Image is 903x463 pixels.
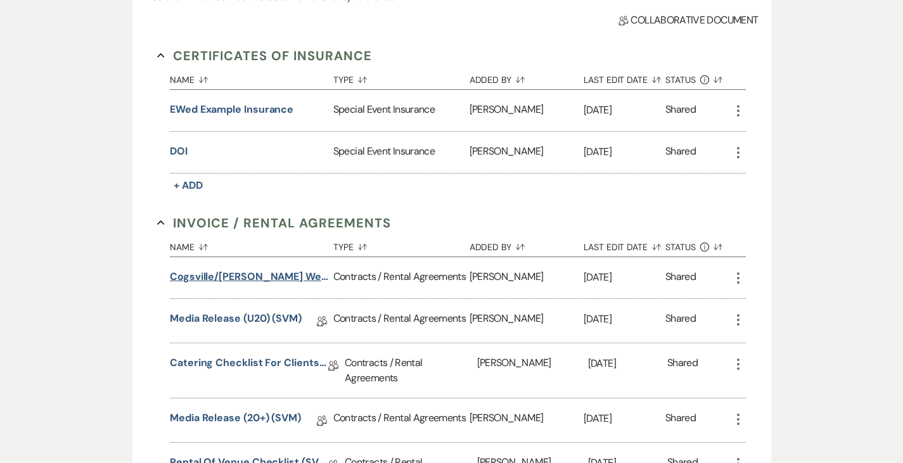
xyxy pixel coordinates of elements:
[584,65,665,89] button: Last Edit Date
[333,398,470,442] div: Contracts / Rental Agreements
[470,132,584,173] div: [PERSON_NAME]
[333,90,470,131] div: Special Event Insurance
[170,355,328,375] a: Catering Checklist for Clients (SVM)
[618,13,758,28] span: Collaborative document
[584,144,665,160] p: [DATE]
[584,269,665,286] p: [DATE]
[470,65,584,89] button: Added By
[665,243,696,251] span: Status
[157,46,372,65] button: Certificates of Insurance
[665,144,696,161] div: Shared
[170,232,333,257] button: Name
[584,311,665,327] p: [DATE]
[170,410,301,430] a: Media Release (20+) (SVM)
[170,311,302,331] a: Media Release (U20) (SVM)
[665,269,696,286] div: Shared
[170,269,328,284] button: Cogsville/[PERSON_NAME] Wedding
[665,102,696,119] div: Shared
[588,355,667,372] p: [DATE]
[333,132,470,173] div: Special Event Insurance
[174,179,203,192] span: + Add
[170,65,333,89] button: Name
[470,232,584,257] button: Added By
[157,213,391,232] button: Invoice / Rental Agreements
[665,410,696,430] div: Shared
[345,343,477,398] div: Contracts / Rental Agreements
[333,232,470,257] button: Type
[333,257,470,298] div: Contracts / Rental Agreements
[333,65,470,89] button: Type
[667,355,698,386] div: Shared
[665,75,696,84] span: Status
[665,65,731,89] button: Status
[477,343,588,398] div: [PERSON_NAME]
[170,144,188,159] button: DOI
[470,299,584,343] div: [PERSON_NAME]
[665,232,731,257] button: Status
[665,311,696,331] div: Shared
[584,232,665,257] button: Last Edit Date
[170,177,207,194] button: + Add
[584,102,665,118] p: [DATE]
[470,257,584,298] div: [PERSON_NAME]
[170,102,293,117] button: eWed Example Insurance
[584,410,665,427] p: [DATE]
[470,90,584,131] div: [PERSON_NAME]
[470,398,584,442] div: [PERSON_NAME]
[333,299,470,343] div: Contracts / Rental Agreements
